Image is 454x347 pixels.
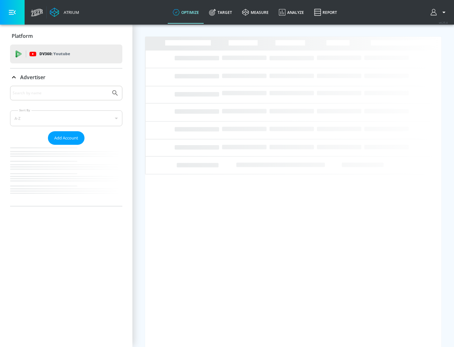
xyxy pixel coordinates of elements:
nav: list of Advertiser [10,145,122,206]
div: DV360: Youtube [10,44,122,63]
span: Add Account [54,134,78,142]
a: measure [237,1,274,24]
div: Platform [10,27,122,45]
a: optimize [168,1,204,24]
p: Advertiser [20,74,45,81]
p: Youtube [53,50,70,57]
div: Advertiser [10,86,122,206]
a: Atrium [50,8,79,17]
div: Atrium [61,9,79,15]
label: Sort By [18,108,32,112]
button: Add Account [48,131,84,145]
p: DV360: [39,50,70,57]
a: Report [309,1,342,24]
a: Target [204,1,237,24]
div: Advertiser [10,68,122,86]
a: Analyze [274,1,309,24]
p: Platform [12,32,33,39]
input: Search by name [13,89,108,97]
span: v 4.25.4 [439,21,448,24]
div: A-Z [10,110,122,126]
